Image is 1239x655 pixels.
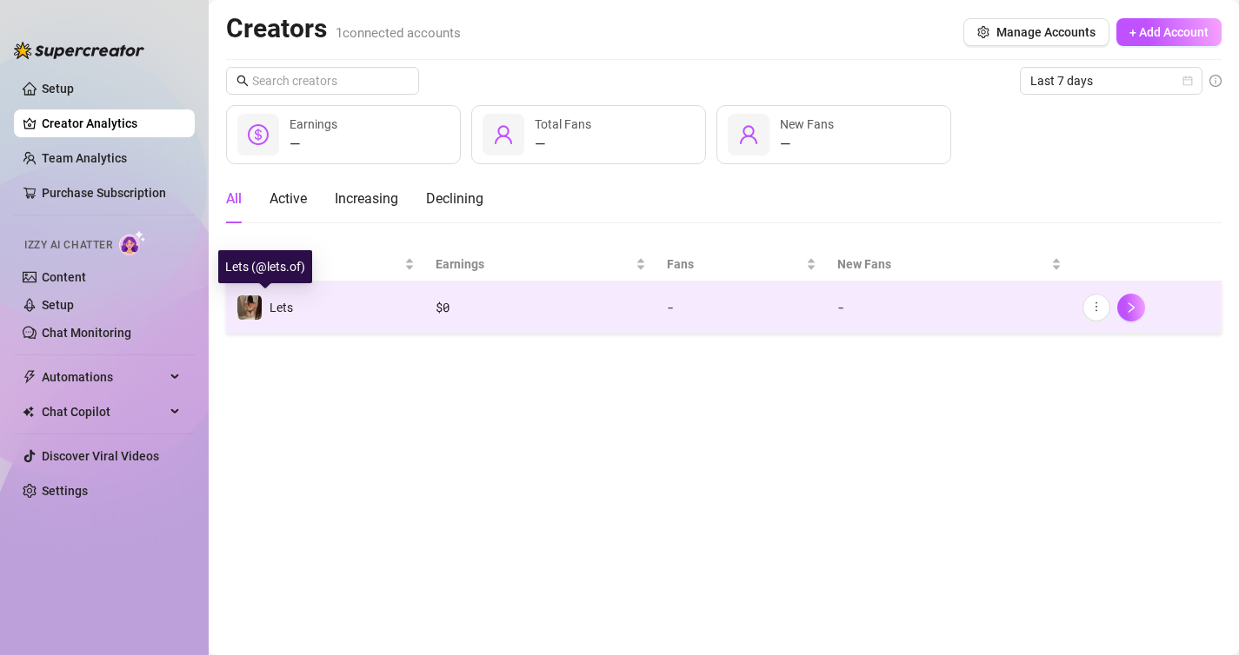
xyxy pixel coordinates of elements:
[42,109,181,137] a: Creator Analytics
[14,42,144,59] img: logo-BBDzfeDw.svg
[780,117,834,131] span: New Fans
[963,18,1109,46] button: Manage Accounts
[42,151,127,165] a: Team Analytics
[738,124,759,145] span: user
[336,25,461,41] span: 1 connected accounts
[1030,68,1192,94] span: Last 7 days
[426,189,483,209] div: Declining
[996,25,1096,39] span: Manage Accounts
[42,363,165,391] span: Automations
[24,237,112,254] span: Izzy AI Chatter
[436,255,632,274] span: Earnings
[827,248,1072,281] th: New Fans
[226,189,242,209] div: All
[236,255,401,274] span: Name
[667,298,816,317] div: -
[226,248,425,281] th: Name
[218,250,312,283] div: Lets (@lets.of)
[252,71,395,90] input: Search creators
[436,298,646,317] div: $ 0
[290,117,337,131] span: Earnings
[656,248,827,281] th: Fans
[119,230,146,255] img: AI Chatter
[42,326,131,340] a: Chat Monitoring
[837,255,1048,274] span: New Fans
[1090,301,1102,313] span: more
[493,124,514,145] span: user
[1117,294,1145,321] button: right
[270,301,293,314] span: Lets
[42,398,165,426] span: Chat Copilot
[780,134,834,155] div: —
[236,75,249,87] span: search
[1209,75,1222,87] span: info-circle
[248,124,269,145] span: dollar-circle
[270,189,307,209] div: Active
[42,179,181,207] a: Purchase Subscription
[1125,301,1137,314] span: right
[1116,18,1222,46] button: + Add Account
[23,406,34,418] img: Chat Copilot
[535,117,591,131] span: Total Fans
[237,295,262,320] img: Lets
[42,449,159,463] a: Discover Viral Videos
[42,82,74,96] a: Setup
[42,298,74,312] a: Setup
[1182,76,1193,86] span: calendar
[226,12,461,45] h2: Creators
[290,134,337,155] div: —
[335,189,398,209] div: Increasing
[425,248,656,281] th: Earnings
[977,26,989,38] span: setting
[837,298,1062,317] div: -
[23,370,37,384] span: thunderbolt
[667,255,803,274] span: Fans
[535,134,591,155] div: —
[42,270,86,284] a: Content
[42,484,88,498] a: Settings
[1129,25,1209,39] span: + Add Account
